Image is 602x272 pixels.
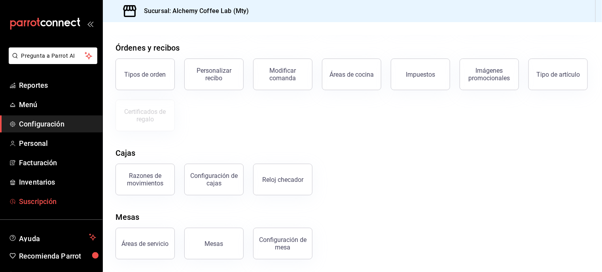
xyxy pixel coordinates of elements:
[19,138,96,149] span: Personal
[205,240,223,247] div: Mesas
[528,59,588,90] button: Tipo de artículo
[19,157,96,168] span: Facturación
[87,21,93,27] button: open_drawer_menu
[406,71,435,78] div: Impuestos
[21,52,85,60] span: Pregunta a Parrot AI
[262,176,303,183] div: Reloj checador
[189,67,239,82] div: Personalizar recibo
[184,228,244,259] button: Mesas
[258,67,307,82] div: Modificar comanda
[253,228,312,259] button: Configuración de mesa
[125,71,166,78] div: Tipos de orden
[9,47,97,64] button: Pregunta a Parrot AI
[121,172,170,187] div: Razones de movimientos
[115,59,175,90] button: Tipos de orden
[6,57,97,66] a: Pregunta a Parrot AI
[19,196,96,207] span: Suscripción
[253,164,312,195] button: Reloj checador
[19,232,86,242] span: Ayuda
[115,100,175,131] button: Certificados de regalo
[189,172,239,187] div: Configuración de cajas
[115,42,180,54] div: Órdenes y recibos
[19,251,96,261] span: Recomienda Parrot
[19,177,96,187] span: Inventarios
[138,6,249,16] h3: Sucursal: Alchemy Coffee Lab (Mty)
[122,240,169,247] div: Áreas de servicio
[391,59,450,90] button: Impuestos
[536,71,580,78] div: Tipo de artículo
[19,119,96,129] span: Configuración
[184,164,244,195] button: Configuración de cajas
[460,59,519,90] button: Imágenes promocionales
[184,59,244,90] button: Personalizar recibo
[329,71,374,78] div: Áreas de cocina
[258,236,307,251] div: Configuración de mesa
[19,99,96,110] span: Menú
[121,108,170,123] div: Certificados de regalo
[115,147,136,159] div: Cajas
[115,211,140,223] div: Mesas
[19,80,96,91] span: Reportes
[322,59,381,90] button: Áreas de cocina
[115,164,175,195] button: Razones de movimientos
[115,228,175,259] button: Áreas de servicio
[465,67,514,82] div: Imágenes promocionales
[253,59,312,90] button: Modificar comanda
